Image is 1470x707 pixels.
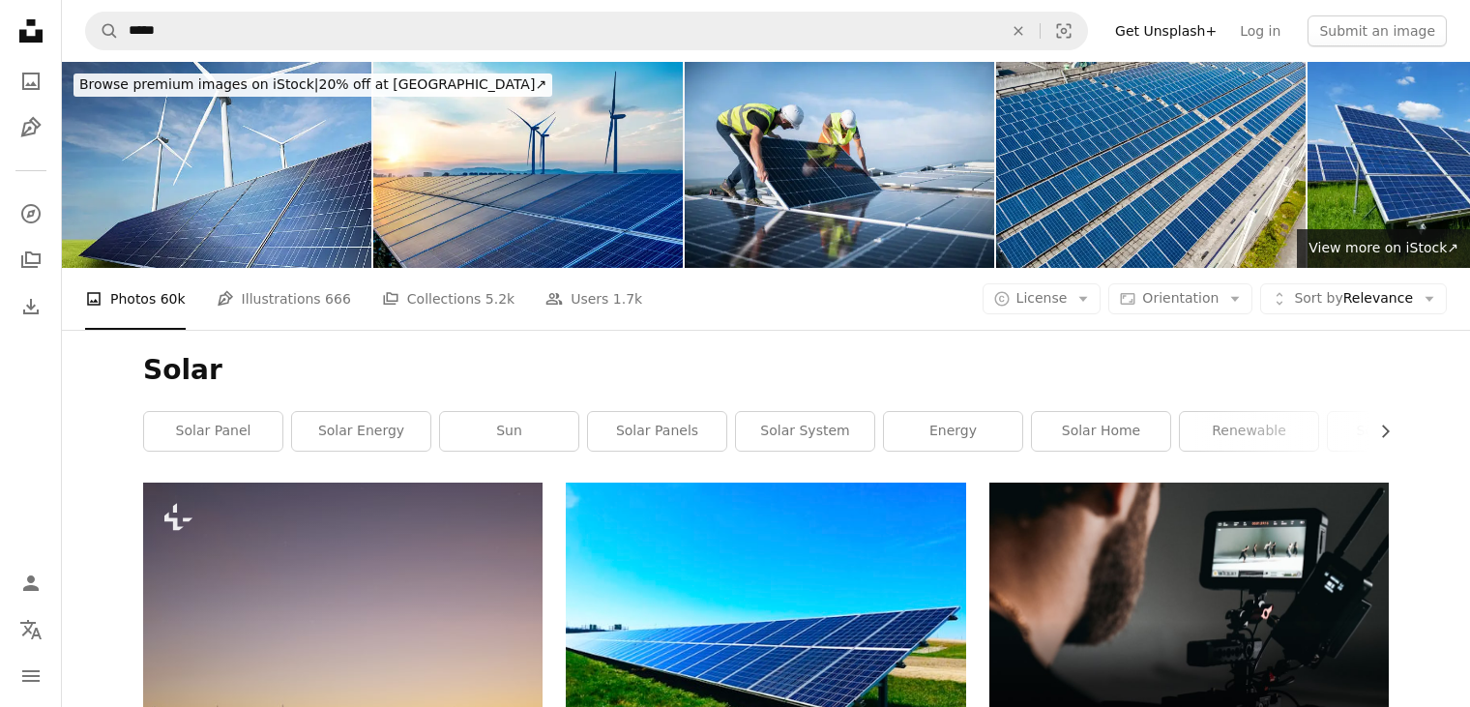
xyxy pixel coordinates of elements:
a: Browse premium images on iStock|20% off at [GEOGRAPHIC_DATA]↗ [62,62,564,108]
img: Solar panels installed on building roof [996,62,1306,268]
span: Browse premium images on iStock | [79,76,318,92]
a: Illustrations 666 [217,268,351,330]
span: Sort by [1294,290,1342,306]
a: solar panel [144,412,282,451]
a: Home — Unsplash [12,12,50,54]
span: 1.7k [613,288,642,309]
a: solar house [1328,412,1466,451]
span: 5.2k [485,288,514,309]
button: Sort byRelevance [1260,283,1447,314]
button: Menu [12,657,50,695]
span: Orientation [1142,290,1219,306]
h1: Solar [143,353,1389,388]
a: Users 1.7k [545,268,642,330]
button: Visual search [1041,13,1087,49]
a: Get Unsplash+ [1103,15,1228,46]
img: Wind turbines and solar panels on green grass with blue sky [62,62,371,268]
button: Clear [997,13,1040,49]
a: solar panels [588,412,726,451]
a: renewable [1180,412,1318,451]
a: Collections [12,241,50,280]
a: Download History [12,287,50,326]
span: View more on iStock ↗ [1308,240,1458,255]
span: 666 [325,288,351,309]
a: solar energy [292,412,430,451]
button: scroll list to the right [1367,412,1389,451]
a: Photos [12,62,50,101]
span: 20% off at [GEOGRAPHIC_DATA] ↗ [79,76,546,92]
button: Search Unsplash [86,13,119,49]
a: Log in [1228,15,1292,46]
a: sun [440,412,578,451]
button: Language [12,610,50,649]
a: energy [884,412,1022,451]
a: Explore [12,194,50,233]
img: Solar and wind power [373,62,683,268]
button: Orientation [1108,283,1252,314]
button: Submit an image [1308,15,1447,46]
a: solar home [1032,412,1170,451]
span: License [1016,290,1068,306]
a: solar system [736,412,874,451]
span: Relevance [1294,289,1413,309]
form: Find visuals sitewide [85,12,1088,50]
a: Log in / Sign up [12,564,50,603]
a: blue solar panel [566,624,965,641]
button: License [983,283,1102,314]
a: Collections 5.2k [382,268,514,330]
a: View more on iStock↗ [1297,229,1470,268]
a: Illustrations [12,108,50,147]
img: Two engineers installing solar panels on roof. [685,62,994,268]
